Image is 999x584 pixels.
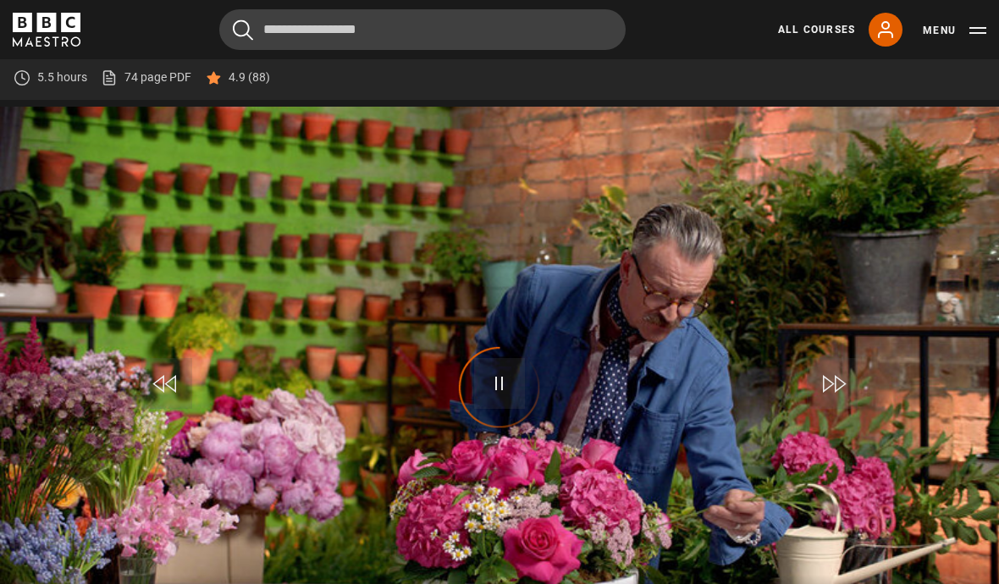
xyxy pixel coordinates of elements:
p: 4.9 (88) [229,69,270,86]
svg: BBC Maestro [13,13,80,47]
a: 74 page PDF [101,69,191,86]
input: Search [219,9,626,50]
button: Submit the search query [233,19,253,41]
p: 5.5 hours [37,69,87,86]
a: All Courses [778,22,855,37]
button: Toggle navigation [923,22,986,39]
